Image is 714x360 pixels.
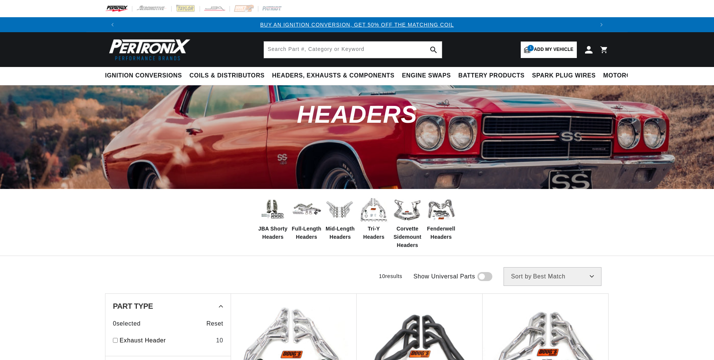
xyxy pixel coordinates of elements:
span: Sort by [511,274,532,280]
a: Full-Length Headers Full-Length Headers [292,195,321,241]
span: Headers, Exhausts & Components [272,72,394,80]
img: Mid-Length Headers [325,195,355,225]
a: Tri-Y Headers Tri-Y Headers [359,195,389,241]
summary: Engine Swaps [398,67,455,85]
span: 10 results [379,273,402,279]
span: Reset [206,319,223,329]
span: Spark Plug Wires [532,72,595,80]
slideshow-component: Translation missing: en.sections.announcements.announcement_bar [86,17,628,32]
span: Headers [297,101,417,128]
img: Corvette Sidemount Headers [393,195,422,225]
summary: Ignition Conversions [105,67,186,85]
button: search button [425,42,442,58]
div: 1 of 3 [120,21,594,29]
span: 0 selected [113,319,141,329]
a: Exhaust Header [120,336,213,345]
img: Fenderwell Headers [426,195,456,225]
span: JBA Shorty Headers [258,225,288,241]
summary: Battery Products [455,67,528,85]
span: Corvette Sidemount Headers [393,225,422,250]
span: Coils & Distributors [190,72,265,80]
summary: Spark Plug Wires [528,67,599,85]
span: Full-Length Headers [292,225,321,241]
span: Ignition Conversions [105,72,182,80]
div: Announcement [120,21,594,29]
span: Part Type [113,302,153,310]
button: Translation missing: en.sections.announcements.next_announcement [594,17,609,32]
span: Engine Swaps [402,72,451,80]
a: Fenderwell Headers Fenderwell Headers [426,195,456,241]
span: Fenderwell Headers [426,225,456,241]
div: 10 [216,336,223,345]
span: Motorcycle [603,72,648,80]
span: Tri-Y Headers [359,225,389,241]
img: Pertronix [105,37,191,62]
a: JBA Shorty Headers JBA Shorty Headers [258,195,288,241]
img: Full-Length Headers [292,198,321,221]
a: BUY AN IGNITION CONVERSION, GET 50% OFF THE MATCHING COIL [260,22,454,28]
summary: Coils & Distributors [186,67,268,85]
span: Add my vehicle [534,46,573,53]
summary: Motorcycle [600,67,652,85]
input: Search Part #, Category or Keyword [264,42,442,58]
span: Mid-Length Headers [325,225,355,241]
span: Battery Products [458,72,524,80]
summary: Headers, Exhausts & Components [268,67,398,85]
button: Translation missing: en.sections.announcements.previous_announcement [105,17,120,32]
span: Show Universal Parts [413,272,475,281]
a: 1Add my vehicle [521,42,577,58]
span: 1 [527,45,534,51]
img: JBA Shorty Headers [258,197,288,222]
select: Sort by [504,267,601,286]
a: Corvette Sidemount Headers Corvette Sidemount Headers [393,195,422,250]
a: Mid-Length Headers Mid-Length Headers [325,195,355,241]
img: Tri-Y Headers [359,195,389,225]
